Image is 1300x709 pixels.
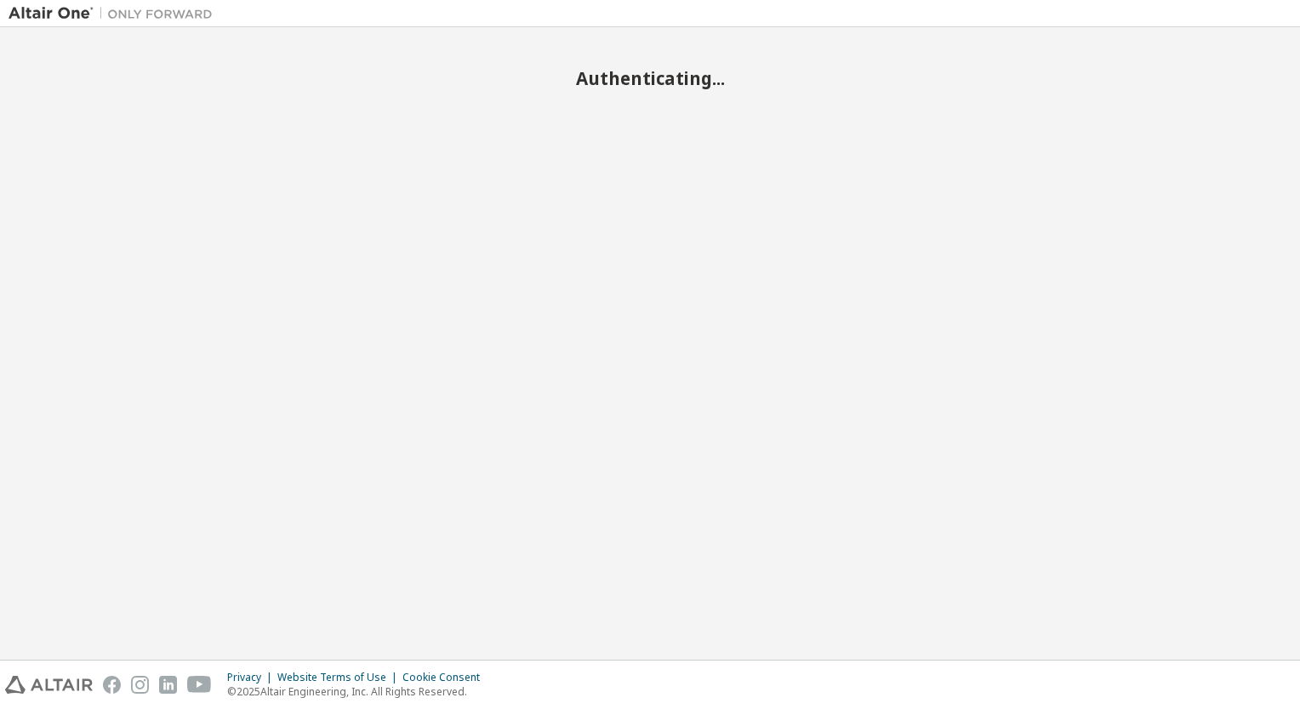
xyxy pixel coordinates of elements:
[277,671,402,684] div: Website Terms of Use
[227,684,490,699] p: © 2025 Altair Engineering, Inc. All Rights Reserved.
[5,676,93,694] img: altair_logo.svg
[9,5,221,22] img: Altair One
[187,676,212,694] img: youtube.svg
[103,676,121,694] img: facebook.svg
[227,671,277,684] div: Privacy
[159,676,177,694] img: linkedin.svg
[402,671,490,684] div: Cookie Consent
[9,67,1291,89] h2: Authenticating...
[131,676,149,694] img: instagram.svg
